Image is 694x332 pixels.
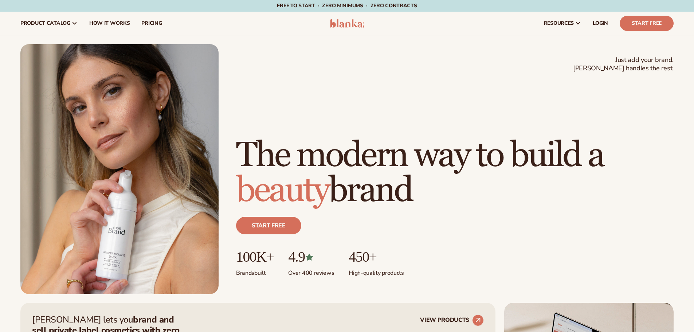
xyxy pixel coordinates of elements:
[20,44,219,294] img: Female holding tanning mousse.
[236,138,674,208] h1: The modern way to build a brand
[330,19,364,28] img: logo
[573,56,674,73] span: Just add your brand. [PERSON_NAME] handles the rest.
[141,20,162,26] span: pricing
[544,20,574,26] span: resources
[277,2,417,9] span: Free to start · ZERO minimums · ZERO contracts
[236,217,301,234] a: Start free
[587,12,614,35] a: LOGIN
[538,12,587,35] a: resources
[236,249,274,265] p: 100K+
[349,249,404,265] p: 450+
[620,16,674,31] a: Start Free
[89,20,130,26] span: How It Works
[136,12,168,35] a: pricing
[420,315,484,326] a: VIEW PRODUCTS
[83,12,136,35] a: How It Works
[20,20,70,26] span: product catalog
[288,249,334,265] p: 4.9
[349,265,404,277] p: High-quality products
[15,12,83,35] a: product catalog
[236,169,329,212] span: beauty
[593,20,608,26] span: LOGIN
[236,265,274,277] p: Brands built
[288,265,334,277] p: Over 400 reviews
